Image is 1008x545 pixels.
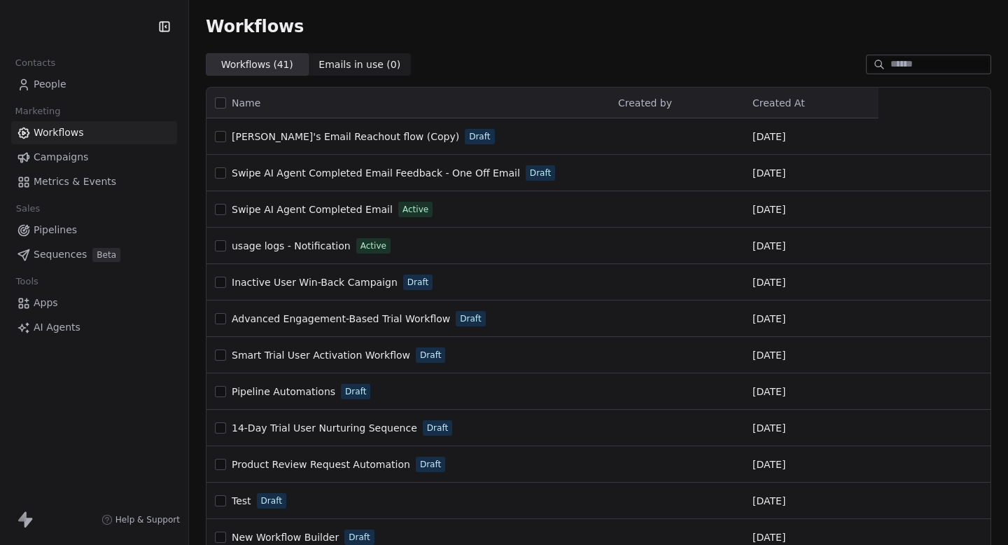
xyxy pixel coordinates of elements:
span: Created At [752,97,805,109]
a: Pipeline Automations [232,385,335,399]
span: Inactive User Win-Back Campaign [232,277,398,288]
a: 14-Day Trial User Nurturing Sequence [232,421,417,435]
span: Draft [407,276,428,289]
span: Smart Trial User Activation Workflow [232,350,410,361]
span: [DATE] [752,421,785,435]
a: Product Review Request Automation [232,457,410,471]
a: Metrics & Events [11,170,177,193]
span: Workflows [206,17,304,36]
span: Draft [420,458,441,471]
span: Pipeline Automations [232,386,335,397]
span: Campaigns [34,150,88,165]
span: Draft [427,422,448,434]
span: Test [232,495,251,506]
span: Created by [618,97,672,109]
span: Workflows [34,125,84,140]
span: Draft [460,312,481,325]
span: [DATE] [752,530,785,544]
a: usage logs - Notification [232,239,351,253]
span: Draft [469,130,490,143]
span: Marketing [9,101,66,122]
span: Beta [92,248,120,262]
span: Apps [34,296,58,310]
span: Active [360,240,386,252]
a: Smart Trial User Activation Workflow [232,348,410,362]
span: Draft [420,349,441,361]
span: [DATE] [752,494,785,508]
a: Help & Support [101,514,180,525]
span: [DATE] [752,385,785,399]
a: SequencesBeta [11,243,177,266]
a: Test [232,494,251,508]
span: [DATE] [752,166,785,180]
span: Swipe AI Agent Completed Email Feedback - One Off Email [232,167,520,179]
span: Metrics & Events [34,174,116,189]
a: Apps [11,291,177,315]
span: [DATE] [752,312,785,326]
span: New Workflow Builder [232,532,339,543]
span: Draft [349,531,370,544]
span: Tools [10,271,44,292]
a: [PERSON_NAME]'s Email Reachout flow (Copy) [232,130,459,144]
span: Pipelines [34,223,77,237]
span: [DATE] [752,275,785,289]
span: Draft [261,495,282,507]
a: Pipelines [11,219,177,242]
span: AI Agents [34,320,80,335]
span: Sequences [34,247,87,262]
span: Swipe AI Agent Completed Email [232,204,393,215]
a: New Workflow Builder [232,530,339,544]
a: Advanced Engagement-Based Trial Workflow [232,312,450,326]
span: Contacts [9,53,62,74]
span: Product Review Request Automation [232,459,410,470]
a: Workflows [11,121,177,144]
span: Active [402,203,428,216]
span: Draft [530,167,551,179]
span: [DATE] [752,239,785,253]
span: [DATE] [752,202,785,216]
a: Campaigns [11,146,177,169]
a: Swipe AI Agent Completed Email [232,202,393,216]
span: [DATE] [752,348,785,362]
span: 14-Day Trial User Nurturing Sequence [232,422,417,434]
a: AI Agents [11,316,177,339]
span: usage logs - Notification [232,240,351,251]
span: Sales [10,198,46,219]
span: [DATE] [752,457,785,471]
span: [PERSON_NAME]'s Email Reachout flow (Copy) [232,131,459,142]
a: People [11,73,177,96]
span: Draft [345,385,366,398]
span: Name [232,96,260,111]
span: [DATE] [752,130,785,144]
span: Emails in use ( 0 ) [318,57,400,72]
span: Advanced Engagement-Based Trial Workflow [232,313,450,324]
a: Swipe AI Agent Completed Email Feedback - One Off Email [232,166,520,180]
span: People [34,77,66,92]
a: Inactive User Win-Back Campaign [232,275,398,289]
span: Help & Support [115,514,180,525]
